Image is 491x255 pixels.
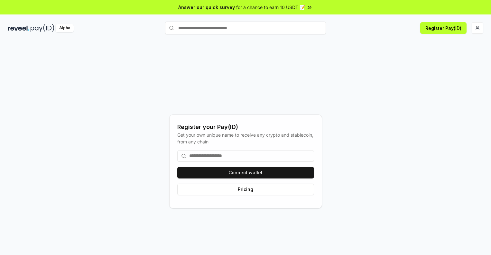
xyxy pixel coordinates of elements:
button: Pricing [177,184,314,195]
img: reveel_dark [8,24,29,32]
span: for a chance to earn 10 USDT 📝 [236,4,305,11]
span: Answer our quick survey [178,4,235,11]
div: Register your Pay(ID) [177,123,314,132]
button: Register Pay(ID) [420,22,467,34]
div: Get your own unique name to receive any crypto and stablecoin, from any chain [177,132,314,145]
img: pay_id [31,24,54,32]
div: Alpha [56,24,74,32]
button: Connect wallet [177,167,314,178]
